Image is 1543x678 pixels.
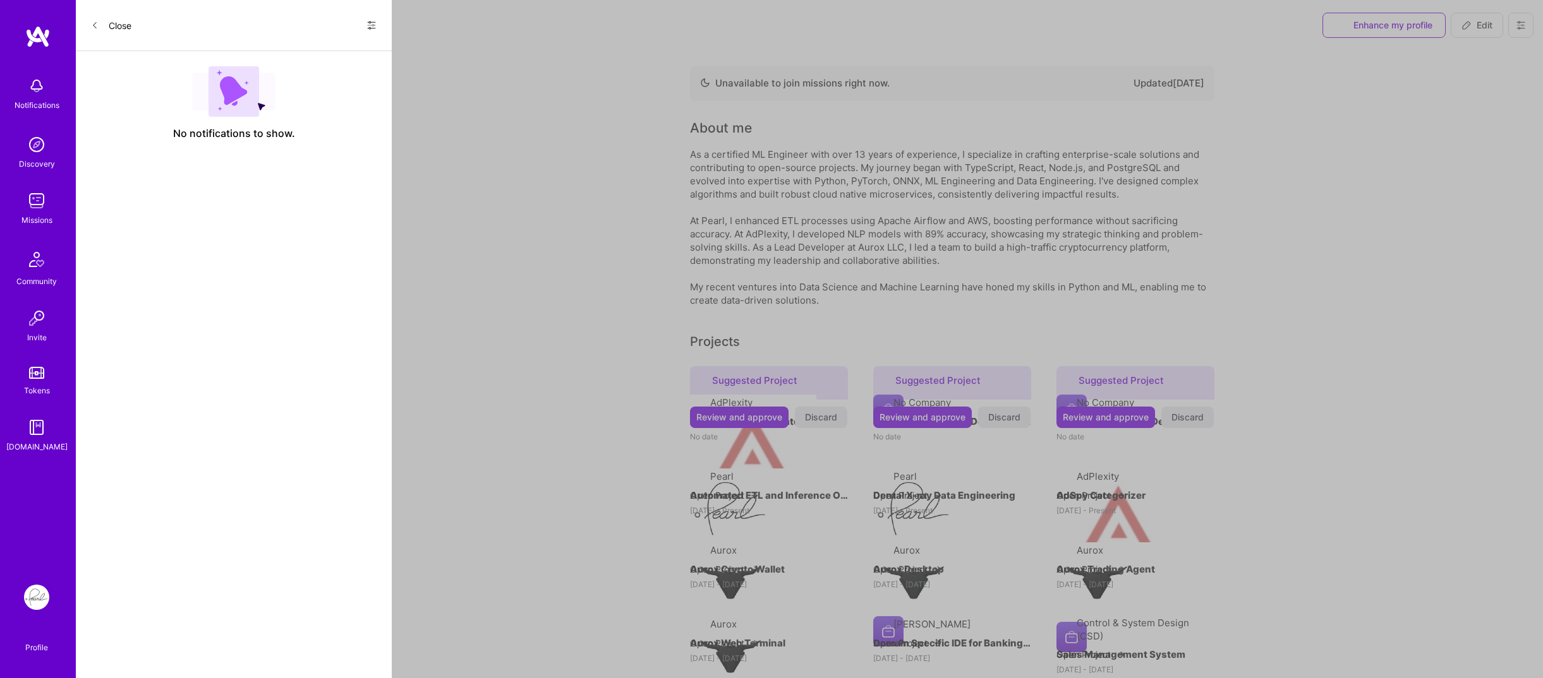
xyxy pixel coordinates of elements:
div: Profile [25,641,48,653]
div: Invite [27,331,47,344]
img: bell [24,73,49,98]
button: Close [91,15,131,35]
div: Notifications [15,98,59,112]
img: Invite [24,306,49,331]
div: Tokens [24,384,50,397]
div: [DOMAIN_NAME] [6,440,68,453]
img: Community [21,244,52,275]
img: Pearl: ML Engineering Team [24,585,49,610]
span: No notifications to show. [173,127,295,140]
img: teamwork [24,188,49,213]
img: discovery [24,132,49,157]
img: logo [25,25,51,48]
div: Missions [21,213,52,227]
a: Pearl: ML Engineering Team [21,585,52,610]
div: Community [16,275,57,288]
img: empty [192,66,275,117]
img: tokens [29,367,44,379]
a: Profile [21,627,52,653]
img: guide book [24,415,49,440]
div: Discovery [19,157,55,170]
